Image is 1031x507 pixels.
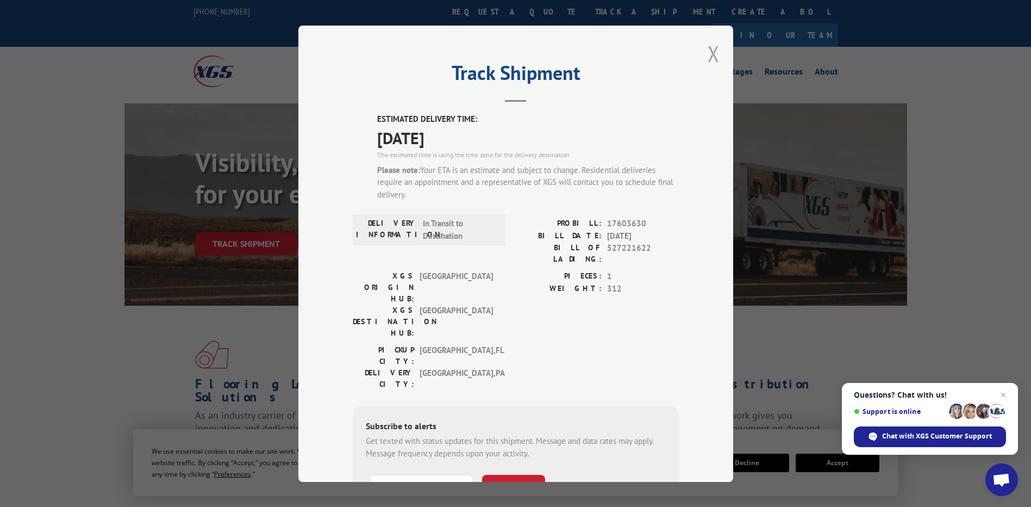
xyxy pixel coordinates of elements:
[985,463,1018,496] div: Open chat
[708,39,720,68] button: Close modal
[516,242,602,265] label: BILL OF LADING:
[377,164,420,175] strong: Please note:
[353,344,414,367] label: PICKUP CITY:
[607,218,679,230] span: 17603630
[377,150,679,159] div: The estimated time is using the time zone for the delivery destination.
[353,270,414,305] label: XGS ORIGIN HUB:
[516,218,602,230] label: PROBILL:
[366,435,666,460] div: Get texted with status updates for this shipment. Message and data rates may apply. Message frequ...
[607,270,679,283] span: 1
[353,367,414,390] label: DELIVERY CITY:
[353,65,679,86] h2: Track Shipment
[377,113,679,126] label: ESTIMATED DELIVERY TIME:
[607,242,679,265] span: 527221622
[482,475,545,498] button: SUBSCRIBE
[516,282,602,295] label: WEIGHT:
[377,164,679,201] div: Your ETA is an estimate and subject to change. Residential deliveries require an appointment and ...
[366,419,666,435] div: Subscribe to alerts
[854,426,1006,447] div: Chat with XGS Customer Support
[854,407,945,416] span: Support is online
[607,230,679,242] span: [DATE]
[353,305,414,339] label: XGS DESTINATION HUB:
[420,344,493,367] span: [GEOGRAPHIC_DATA] , FL
[882,431,992,441] span: Chat with XGS Customer Support
[607,282,679,295] span: 312
[516,270,602,283] label: PIECES:
[854,391,1006,399] span: Questions? Chat with us!
[420,367,493,390] span: [GEOGRAPHIC_DATA] , PA
[423,218,496,242] span: In Transit to Destination
[516,230,602,242] label: BILL DATE:
[370,475,473,498] input: Phone Number
[356,218,417,242] label: DELIVERY INFORMATION:
[420,270,493,305] span: [GEOGRAPHIC_DATA]
[420,305,493,339] span: [GEOGRAPHIC_DATA]
[997,388,1010,401] span: Close chat
[377,125,679,150] span: [DATE]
